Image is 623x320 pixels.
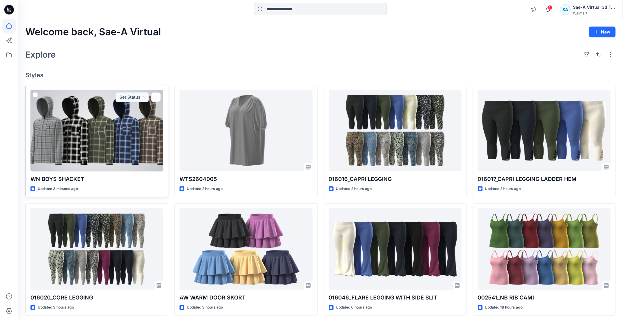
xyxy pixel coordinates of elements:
[329,175,462,183] p: 016016_CAPRI LEGGING
[573,11,615,15] div: Walmart
[336,304,372,311] p: Updated 6 hours ago
[25,27,161,38] h2: Welcome back, Sae-A Virtual
[329,293,462,302] p: 016046_FLARE LEGGING WITH SIDE SLIT
[30,90,163,172] a: WN BOYS SHACKET
[589,27,616,37] button: New
[478,175,611,183] p: 016017_CAPRI LEGGING LADDER HEM
[573,4,615,11] div: Sae-A Virtual 3d Team
[478,208,611,290] a: 002541_NB RIB CAMI
[38,186,78,192] p: Updated 3 minutes ago
[478,90,611,172] a: 016017_CAPRI LEGGING LADDER HEM
[180,293,312,302] p: AW WARM DOOR SKORT
[25,71,616,79] h4: Styles
[30,293,163,302] p: 016020_CORE LEGGING
[548,5,552,10] span: 1
[560,4,571,15] div: SA
[38,304,74,311] p: Updated 3 hours ago
[336,186,372,192] p: Updated 2 hours ago
[180,175,312,183] p: WTS2604005
[485,304,523,311] p: Updated 18 hours ago
[478,293,611,302] p: 002541_NB RIB CAMI
[30,175,163,183] p: WN BOYS SHACKET
[25,50,56,59] h2: Explore
[187,304,223,311] p: Updated 3 hours ago
[329,90,462,172] a: 016016_CAPRI LEGGING
[329,208,462,290] a: 016046_FLARE LEGGING WITH SIDE SLIT
[187,186,223,192] p: Updated 2 hours ago
[30,208,163,290] a: 016020_CORE LEGGING
[180,90,312,172] a: WTS2604005
[180,208,312,290] a: AW WARM DOOR SKORT
[485,186,521,192] p: Updated 2 hours ago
